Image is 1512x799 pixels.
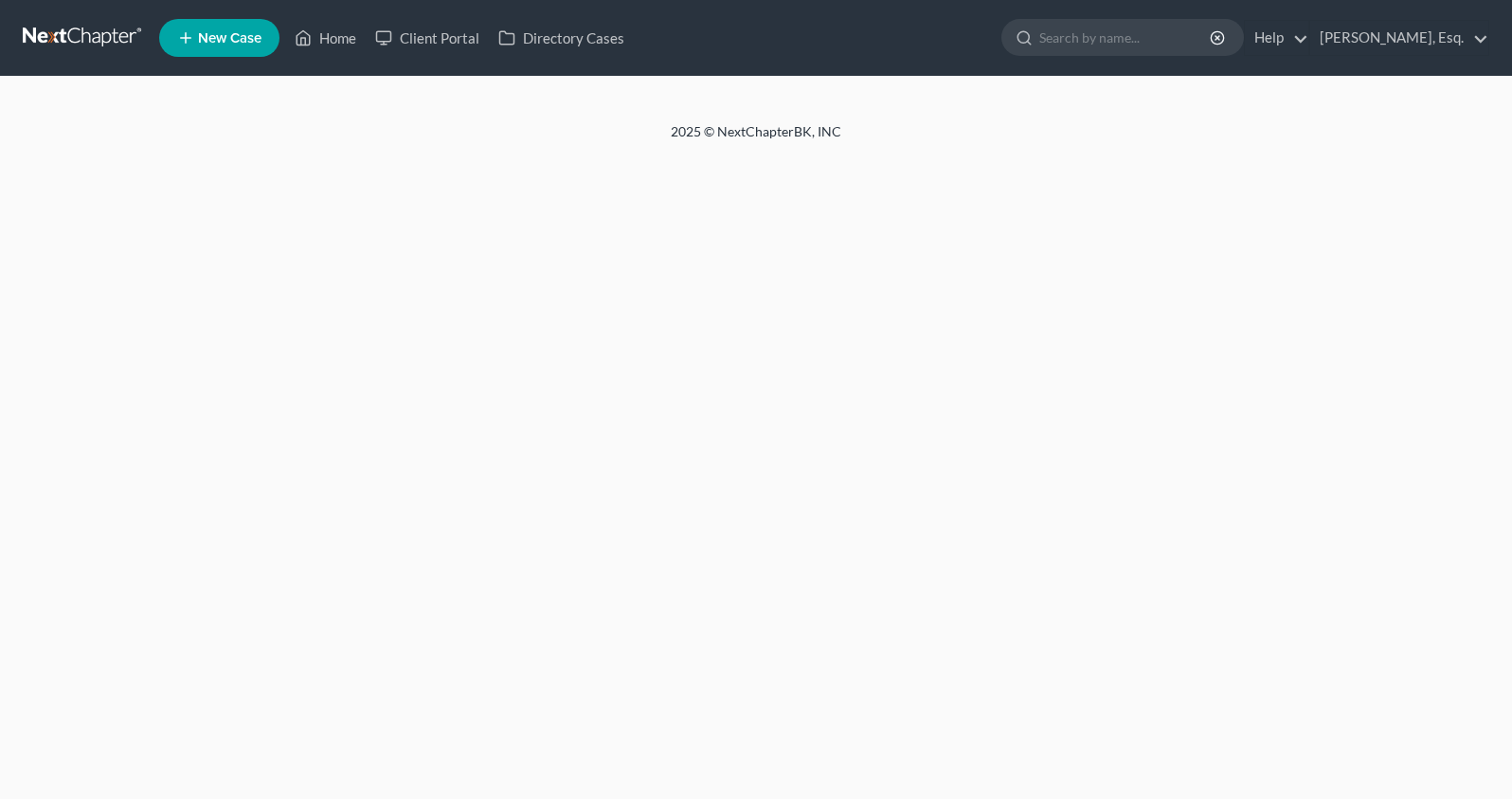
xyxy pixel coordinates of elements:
a: Directory Cases [489,21,634,55]
span: New Case [198,31,261,45]
a: Home [285,21,366,55]
a: [PERSON_NAME], Esq. [1310,21,1488,55]
input: Search by name... [1039,20,1213,55]
div: 2025 © NextChapterBK, INC [216,122,1296,156]
a: Client Portal [366,21,489,55]
a: Help [1245,21,1308,55]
